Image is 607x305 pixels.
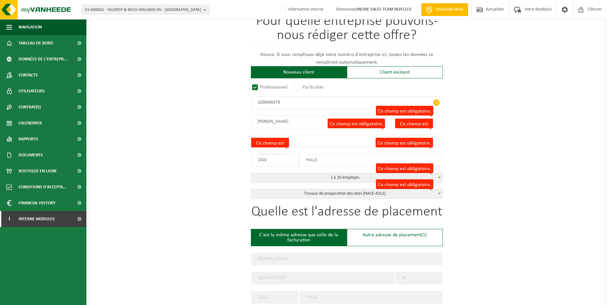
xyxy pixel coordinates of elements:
[355,7,411,12] strong: ONLINE SALES TEAM NIVELLES
[299,291,443,304] input: Ville
[293,83,326,92] label: Particulier
[376,163,433,173] label: Ce champ est obligatoire.
[434,6,465,13] span: Demande devis
[279,5,323,14] label: Information interne
[19,163,57,179] span: Boutique en ligne
[251,253,443,265] input: Nom
[251,66,347,78] div: Nouveau client
[251,291,299,304] input: code postal
[251,138,289,147] label: Ce champ est obligatoire.
[19,99,41,115] span: Contrat(s)
[299,154,443,167] input: Ville
[395,272,443,285] input: Numéro
[376,106,433,115] label: Ce champ est obligatoire.
[85,5,201,15] span: 01-000001 - VILLEROY & BOCH WELLNESS NV - [GEOGRAPHIC_DATA]
[19,179,67,195] span: Conditions d'accepta...
[251,189,443,199] span: Travaux de préparation des sites (NACE-4312)
[251,189,443,198] span: Travaux de préparation des sites (NACE-4312)
[251,14,443,46] h1: Pour quelle entreprise pouvons-nous rédiger cette offre?
[376,138,433,147] label: Ce champ est obligatoire.
[251,272,395,285] input: Rue
[251,135,395,147] input: Rue
[251,173,443,183] span: 1 à 20 employés
[19,35,53,51] span: Tableau de bord
[6,211,12,227] span: I
[376,179,433,189] label: Ce champ est obligatoire.
[19,19,42,35] span: Navigation
[395,119,433,128] label: Ce champ est obligatoire.
[19,147,43,163] span: Documents
[251,115,443,128] input: Nom
[347,66,443,78] div: Client existant
[347,229,443,246] div: Autre adresse de placement
[251,154,299,167] input: code postal
[19,131,38,147] span: Rapports
[251,173,443,182] span: 1 à 20 employés
[421,3,468,16] a: Demande devis
[19,195,55,211] span: Financial History
[251,51,443,66] p: Astuce: Si vous remplissez déjà votre numéro d'entreprise ici, toutes les données se rempliront a...
[433,99,440,106] span: D
[328,119,385,128] label: Ce champ est obligatoire.
[19,211,55,227] span: Interne modules
[19,67,38,83] span: Contacts
[251,96,443,109] input: Numéro d'entreprise
[251,83,290,92] label: Professionnel
[19,83,45,99] span: Utilisateurs
[421,232,427,238] span: (1)
[19,115,42,131] span: Calendrier
[251,205,443,223] h1: Quelle est l'adresse de placement
[251,229,347,246] div: C'est la même adresse que celle de la facturation
[82,5,210,14] button: 01-000001 - VILLEROY & BOCH WELLNESS NV - [GEOGRAPHIC_DATA]
[19,51,68,67] span: Données de l'entrepr...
